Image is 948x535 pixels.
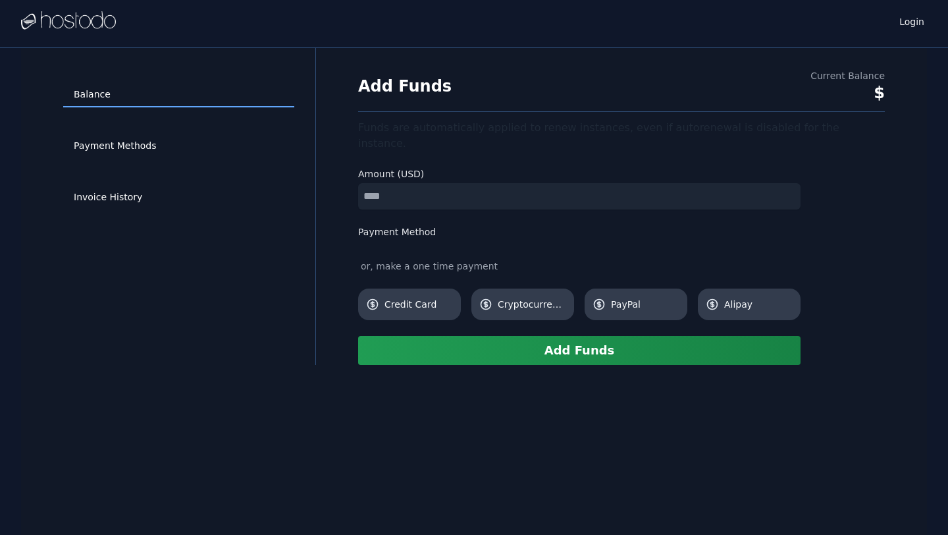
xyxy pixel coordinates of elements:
button: Add Funds [358,336,801,365]
span: Alipay [724,298,793,311]
div: Current Balance [810,69,885,82]
a: Payment Methods [63,134,294,159]
span: Cryptocurrency [498,298,566,311]
div: or, make a one time payment [358,260,801,273]
a: Invoice History [63,185,294,210]
a: Balance [63,82,294,107]
span: Credit Card [384,298,453,311]
label: Amount (USD) [358,167,801,181]
div: Funds are automatically applied to renew instances, even if autorenewal is disabled for the insta... [358,120,885,152]
label: Payment Method [358,225,801,239]
span: PayPal [611,298,679,311]
div: $ [810,82,885,103]
a: Login [897,13,927,28]
h1: Add Funds [358,76,452,97]
img: Logo [21,11,116,31]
